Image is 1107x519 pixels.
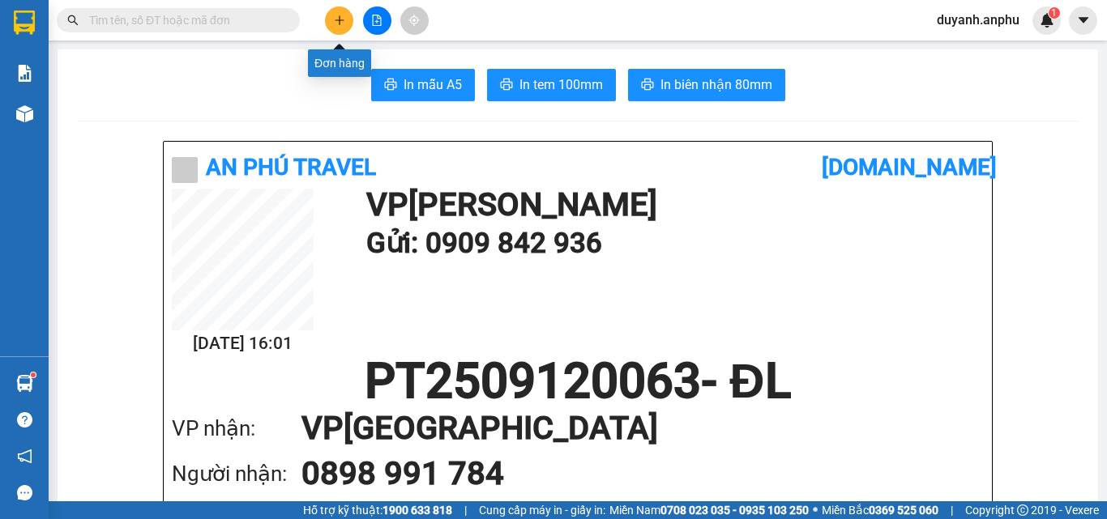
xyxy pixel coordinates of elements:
[1051,7,1057,19] span: 1
[172,357,984,406] h1: PT2509120063 - ĐL
[303,501,452,519] span: Hỗ trợ kỹ thuật:
[371,15,383,26] span: file-add
[206,154,376,181] b: An Phú Travel
[924,10,1032,30] span: duyanh.anphu
[384,78,397,93] span: printer
[609,501,809,519] span: Miền Nam
[172,457,301,491] div: Người nhận:
[16,65,33,82] img: solution-icon
[31,372,36,377] sup: 1
[660,74,772,95] span: In biên nhận 80mm
[822,154,997,181] b: [DOMAIN_NAME]
[334,15,345,26] span: plus
[813,507,818,513] span: ⚪️
[660,504,809,517] strong: 0708 023 035 - 0935 103 250
[1076,13,1091,28] span: caret-down
[400,6,429,35] button: aim
[371,69,475,101] button: printerIn mẫu A5
[383,504,452,517] strong: 1900 633 818
[951,501,953,519] span: |
[519,74,603,95] span: In tem 100mm
[16,375,33,392] img: warehouse-icon
[500,78,513,93] span: printer
[1049,7,1060,19] sup: 1
[89,11,280,29] input: Tìm tên, số ĐT hoặc mã đơn
[172,330,314,357] h2: [DATE] 16:01
[17,485,32,500] span: message
[325,6,353,35] button: plus
[172,412,301,445] div: VP nhận:
[366,221,976,266] h1: Gửi: 0909 842 936
[1017,504,1028,516] span: copyright
[1040,13,1054,28] img: icon-new-feature
[366,189,976,221] h1: VP [PERSON_NAME]
[869,504,938,517] strong: 0369 525 060
[17,449,32,464] span: notification
[363,6,391,35] button: file-add
[1069,6,1097,35] button: caret-down
[464,501,467,519] span: |
[408,15,420,26] span: aim
[301,406,951,451] h1: VP [GEOGRAPHIC_DATA]
[487,69,616,101] button: printerIn tem 100mm
[67,15,79,26] span: search
[301,451,951,496] h1: 0898 991 784
[628,69,785,101] button: printerIn biên nhận 80mm
[641,78,654,93] span: printer
[404,74,462,95] span: In mẫu A5
[479,501,605,519] span: Cung cấp máy in - giấy in:
[822,501,938,519] span: Miền Bắc
[14,11,35,35] img: logo-vxr
[16,105,33,122] img: warehouse-icon
[17,412,32,428] span: question-circle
